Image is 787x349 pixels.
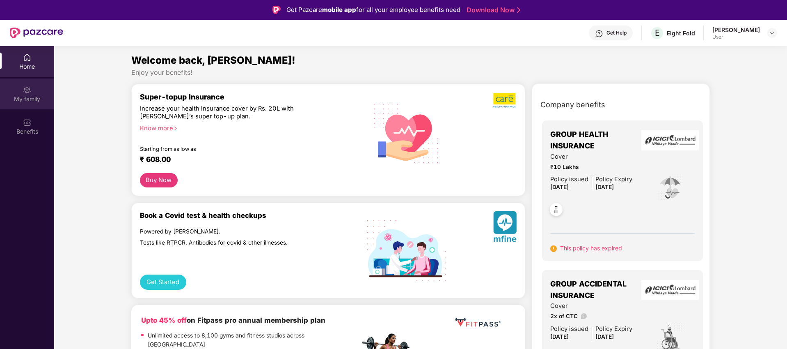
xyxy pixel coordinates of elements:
[550,245,557,252] img: svg+xml;base64,PHN2ZyB4bWxucz0iaHR0cDovL3d3dy53My5vcmcvMjAwMC9zdmciIHdpZHRoPSIxNiIgaGVpZ2h0PSIxNi...
[712,26,760,34] div: [PERSON_NAME]
[140,155,352,165] div: ₹ 608.00
[550,301,632,311] span: Cover
[131,54,295,66] span: Welcome back, [PERSON_NAME]!
[655,28,660,38] span: E
[595,333,614,340] span: [DATE]
[10,28,63,38] img: New Pazcare Logo
[550,312,632,321] span: 2x of CTC
[712,34,760,40] div: User
[140,146,325,152] div: Starting from as low as
[606,30,627,36] div: Get Help
[493,92,517,108] img: b5dec4f62d2307b9de63beb79f102df3.png
[550,324,588,334] div: Policy issued
[140,125,355,130] div: Know more
[550,129,646,152] span: GROUP HEALTH INSURANCE
[550,278,646,302] span: GROUP ACCIDENTAL INSURANCE
[560,245,622,252] span: This policy has expired
[595,324,632,334] div: Policy Expiry
[140,275,186,290] button: Get Started
[148,331,359,349] p: Unlimited access to 8,100 gyms and fitness studios across [GEOGRAPHIC_DATA]
[595,175,632,184] div: Policy Expiry
[140,228,324,235] div: Powered by [PERSON_NAME].
[595,30,603,38] img: svg+xml;base64,PHN2ZyBpZD0iSGVscC0zMngzMiIgeG1sbnM9Imh0dHA6Ly93d3cudzMub3JnLzIwMDAvc3ZnIiB3aWR0aD...
[140,211,360,220] div: Book a Covid test & health checkups
[550,163,632,172] span: ₹10 Lakhs
[550,333,569,340] span: [DATE]
[540,99,605,111] span: Company benefits
[453,315,502,330] img: fppp.png
[23,86,31,94] img: svg+xml;base64,PHN2ZyB3aWR0aD0iMjAiIGhlaWdodD0iMjAiIHZpZXdCb3g9IjAgMCAyMCAyMCIgZmlsbD0ibm9uZSIgeG...
[367,93,446,173] img: svg+xml;base64,PHN2ZyB4bWxucz0iaHR0cDovL3d3dy53My5vcmcvMjAwMC9zdmciIHhtbG5zOnhsaW5rPSJodHRwOi8vd3...
[493,211,517,245] img: svg+xml;base64,PHN2ZyB4bWxucz0iaHR0cDovL3d3dy53My5vcmcvMjAwMC9zdmciIHhtbG5zOnhsaW5rPSJodHRwOi8vd3...
[550,175,588,184] div: Policy issued
[367,220,446,281] img: svg+xml;base64,PHN2ZyB4bWxucz0iaHR0cDovL3d3dy53My5vcmcvMjAwMC9zdmciIHdpZHRoPSIxOTIiIGhlaWdodD0iMT...
[641,130,699,150] img: insurerLogo
[141,316,187,324] b: Upto 45% off
[641,280,699,300] img: insurerLogo
[173,126,178,131] span: right
[286,5,460,15] div: Get Pazcare for all your employee benefits need
[141,316,325,324] b: on Fitpass pro annual membership plan
[517,6,520,14] img: Stroke
[550,184,569,190] span: [DATE]
[23,53,31,62] img: svg+xml;base64,PHN2ZyBpZD0iSG9tZSIgeG1sbnM9Imh0dHA6Ly93d3cudzMub3JnLzIwMDAvc3ZnIiB3aWR0aD0iMjAiIG...
[140,239,324,246] div: Tests like RTPCR, Antibodies for covid & other illnesses.
[769,30,776,36] img: svg+xml;base64,PHN2ZyBpZD0iRHJvcGRvd24tMzJ4MzIiIHhtbG5zPSJodHRwOi8vd3d3LnczLm9yZy8yMDAwL3N2ZyIgd2...
[667,29,695,37] div: Eight Fold
[546,201,566,221] img: svg+xml;base64,PHN2ZyB4bWxucz0iaHR0cDovL3d3dy53My5vcmcvMjAwMC9zdmciIHdpZHRoPSI0OC45NDMiIGhlaWdodD...
[550,152,632,162] span: Cover
[595,184,614,190] span: [DATE]
[140,105,324,121] div: Increase your health insurance cover by Rs. 20L with [PERSON_NAME]’s super top-up plan.
[657,174,684,201] img: icon
[23,118,31,127] img: svg+xml;base64,PHN2ZyBpZD0iQmVuZWZpdHMiIHhtbG5zPSJodHRwOi8vd3d3LnczLm9yZy8yMDAwL3N2ZyIgd2lkdGg9Ij...
[581,313,587,319] img: info
[272,6,281,14] img: Logo
[140,173,178,187] button: Buy Now
[322,6,356,14] strong: mobile app
[467,6,518,14] a: Download Now
[140,92,360,101] div: Super-topup Insurance
[131,68,710,77] div: Enjoy your benefits!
